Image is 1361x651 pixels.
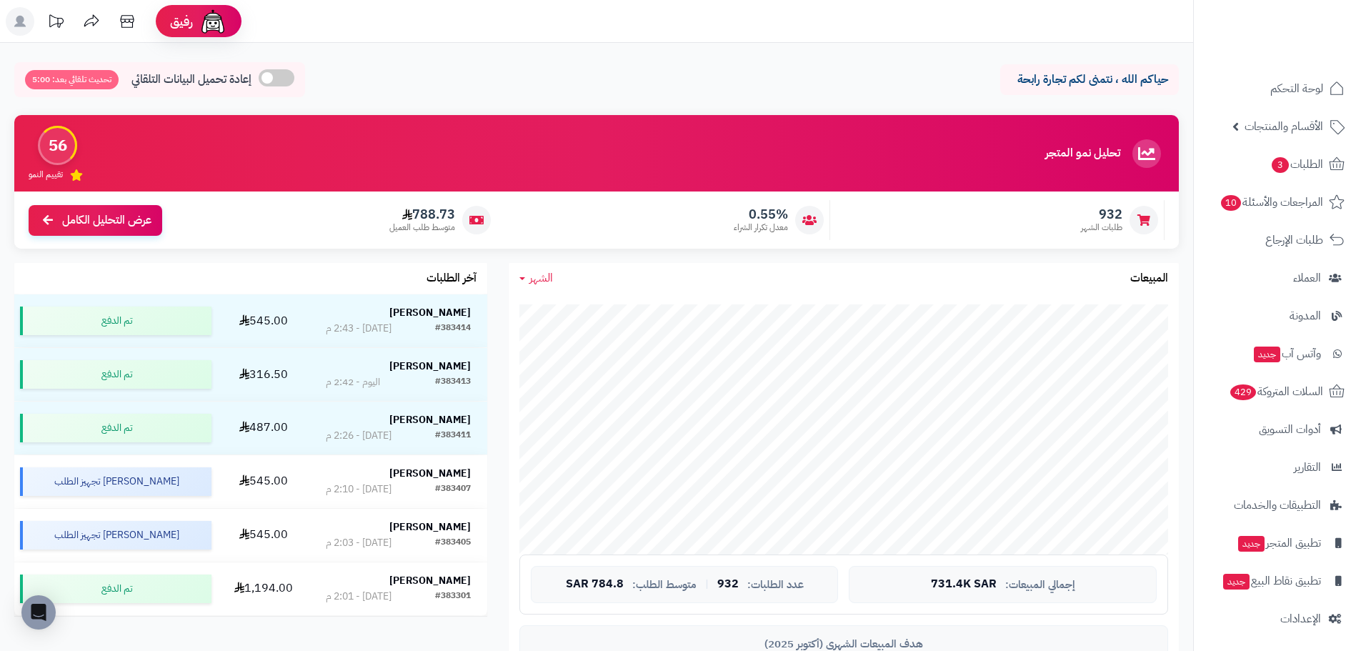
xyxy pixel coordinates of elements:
h3: تحليل نمو المتجر [1045,147,1120,160]
div: تم الدفع [20,360,211,389]
span: جديد [1223,574,1250,590]
div: [PERSON_NAME] تجهيز الطلب [20,521,211,550]
span: المراجعات والأسئلة [1220,192,1323,212]
td: 487.00 [217,402,309,454]
strong: [PERSON_NAME] [389,520,471,535]
span: | [705,579,709,590]
div: تم الدفع [20,307,211,335]
a: الشهر [519,270,553,287]
a: المراجعات والأسئلة10 [1202,185,1352,219]
strong: [PERSON_NAME] [389,412,471,427]
span: 0.55% [734,207,788,222]
a: تحديثات المنصة [38,7,74,39]
td: 1,194.00 [217,562,309,615]
span: طلبات الإرجاع [1265,230,1323,250]
strong: [PERSON_NAME] [389,573,471,588]
span: تطبيق المتجر [1237,533,1321,553]
a: تطبيق المتجرجديد [1202,526,1352,560]
div: تم الدفع [20,414,211,442]
span: 429 [1230,384,1256,400]
span: الإعدادات [1280,609,1321,629]
div: #383414 [435,322,471,336]
span: التقارير [1294,457,1321,477]
strong: [PERSON_NAME] [389,305,471,320]
a: أدوات التسويق [1202,412,1352,447]
div: [DATE] - 2:03 م [326,536,392,550]
div: Open Intercom Messenger [21,595,56,630]
span: متوسط طلب العميل [389,222,455,234]
a: التقارير [1202,450,1352,484]
span: جديد [1254,347,1280,362]
a: العملاء [1202,261,1352,295]
a: عرض التحليل الكامل [29,205,162,236]
a: التطبيقات والخدمات [1202,488,1352,522]
div: اليوم - 2:42 م [326,375,380,389]
strong: [PERSON_NAME] [389,359,471,374]
span: جديد [1238,536,1265,552]
a: تطبيق نقاط البيعجديد [1202,564,1352,598]
div: تم الدفع [20,575,211,603]
div: #383405 [435,536,471,550]
span: إعادة تحميل البيانات التلقائي [131,71,251,88]
span: تطبيق نقاط البيع [1222,571,1321,591]
span: أدوات التسويق [1259,419,1321,439]
a: الإعدادات [1202,602,1352,636]
td: 545.00 [217,455,309,508]
span: 932 [717,578,739,591]
span: 788.73 [389,207,455,222]
span: الأقسام والمنتجات [1245,116,1323,136]
span: تقييم النمو [29,169,63,181]
span: طلبات الشهر [1081,222,1122,234]
td: 545.00 [217,509,309,562]
span: رفيق [170,13,193,30]
td: 545.00 [217,294,309,347]
a: طلبات الإرجاع [1202,223,1352,257]
div: [DATE] - 2:10 م [326,482,392,497]
span: المدونة [1290,306,1321,326]
div: #383413 [435,375,471,389]
a: السلات المتروكة429 [1202,374,1352,409]
span: وآتس آب [1252,344,1321,364]
div: #383411 [435,429,471,443]
span: السلات المتروكة [1229,382,1323,402]
div: #383407 [435,482,471,497]
strong: [PERSON_NAME] [389,466,471,481]
p: حياكم الله ، نتمنى لكم تجارة رابحة [1011,71,1168,88]
span: عرض التحليل الكامل [62,212,151,229]
span: الطلبات [1270,154,1323,174]
span: لوحة التحكم [1270,79,1323,99]
a: لوحة التحكم [1202,71,1352,106]
span: 784.8 SAR [566,578,624,591]
td: 316.50 [217,348,309,401]
span: إجمالي المبيعات: [1005,579,1075,591]
div: [DATE] - 2:26 م [326,429,392,443]
span: 932 [1081,207,1122,222]
div: [DATE] - 2:01 م [326,590,392,604]
span: التطبيقات والخدمات [1234,495,1321,515]
span: 731.4K SAR [931,578,997,591]
span: عدد الطلبات: [747,579,804,591]
span: الشهر [529,269,553,287]
a: المدونة [1202,299,1352,333]
a: وآتس آبجديد [1202,337,1352,371]
h3: المبيعات [1130,272,1168,285]
div: [PERSON_NAME] تجهيز الطلب [20,467,211,496]
span: متوسط الطلب: [632,579,697,591]
div: [DATE] - 2:43 م [326,322,392,336]
span: 3 [1272,157,1289,173]
span: العملاء [1293,268,1321,288]
img: logo-2.png [1264,38,1347,68]
span: معدل تكرار الشراء [734,222,788,234]
img: ai-face.png [199,7,227,36]
div: #383301 [435,590,471,604]
h3: آخر الطلبات [427,272,477,285]
a: الطلبات3 [1202,147,1352,182]
span: 10 [1221,195,1241,211]
span: تحديث تلقائي بعد: 5:00 [25,70,119,89]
